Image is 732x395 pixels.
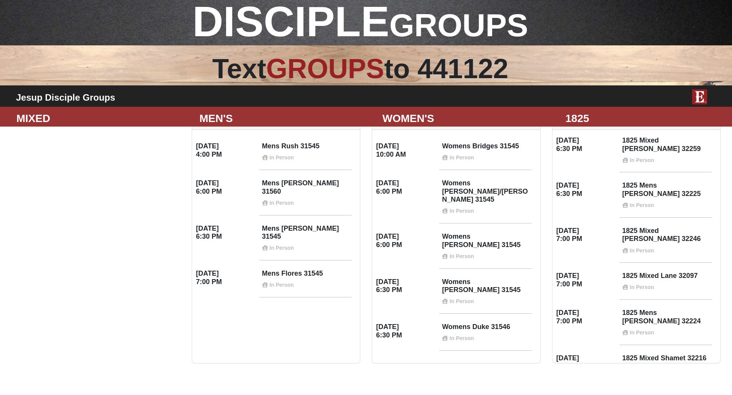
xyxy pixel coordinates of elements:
[449,253,474,259] strong: In Person
[196,270,257,286] h4: [DATE] 7:00 PM
[556,272,617,288] h4: [DATE] 7:00 PM
[630,202,654,208] strong: In Person
[622,354,709,373] h4: 1825 Mixed Shamet 32216
[376,323,437,339] h4: [DATE] 6:30 PM
[266,53,384,84] span: GROUPS
[270,200,294,206] strong: In Person
[194,111,377,127] div: MEN'S
[11,111,194,127] div: MIXED
[262,225,349,251] h4: Mens [PERSON_NAME] 31545
[622,309,709,336] h4: 1825 Mens [PERSON_NAME] 32224
[389,7,528,43] span: GROUPS
[377,111,560,127] div: WOMEN'S
[262,270,349,288] h4: Mens Flores 31545
[86,208,110,214] strong: Childcare
[442,323,529,342] h4: Womens Duke 31546
[442,278,529,305] h4: Womens [PERSON_NAME] 31545
[630,329,654,336] strong: In Person
[622,272,709,291] h4: 1825 Mixed Lane 32097
[376,233,437,249] h4: [DATE] 6:00 PM
[556,354,617,371] h4: [DATE] 7:00 PM
[449,335,474,341] strong: In Person
[449,298,474,304] strong: In Person
[376,278,437,294] h4: [DATE] 6:30 PM
[262,179,349,206] h4: Mens [PERSON_NAME] 31560
[442,233,529,259] h4: Womens [PERSON_NAME] 31545
[196,225,257,241] h4: [DATE] 6:30 PM
[630,284,654,290] strong: In Person
[16,188,77,204] h4: [DATE] 6:30 PM
[622,181,709,208] h4: 1825 Mens [PERSON_NAME] 32225
[556,309,617,325] h4: [DATE] 7:00 PM
[556,227,617,243] h4: [DATE] 7:00 PM
[622,227,709,254] h4: 1825 Mixed [PERSON_NAME] 32246
[692,89,707,104] img: E-icon-fireweed-White-TM.png
[119,208,144,214] strong: In Person
[82,188,169,214] h4: Mixed [PERSON_NAME] 31545
[16,92,115,103] b: Jesup Disciple Groups
[270,282,294,288] strong: In Person
[442,179,529,214] h4: Womens [PERSON_NAME]/[PERSON_NAME] 31545
[449,208,474,214] strong: In Person
[270,245,294,251] strong: In Person
[630,247,654,254] strong: In Person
